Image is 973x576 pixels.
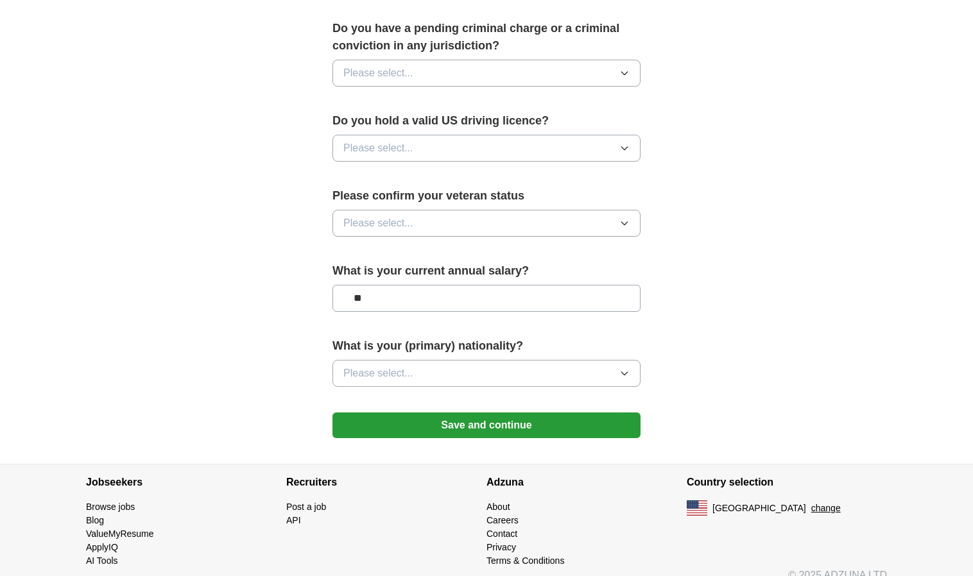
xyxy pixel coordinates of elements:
[332,360,641,387] button: Please select...
[486,529,517,539] a: Contact
[712,502,806,515] span: [GEOGRAPHIC_DATA]
[486,555,564,566] a: Terms & Conditions
[486,542,516,552] a: Privacy
[86,515,104,525] a: Blog
[86,502,135,512] a: Browse jobs
[332,135,641,162] button: Please select...
[332,210,641,237] button: Please select...
[811,502,841,515] button: change
[332,337,641,355] label: What is your (primary) nationality?
[332,262,641,280] label: What is your current annual salary?
[86,555,118,566] a: AI Tools
[332,187,641,205] label: Please confirm your veteran status
[86,542,118,552] a: ApplyIQ
[286,515,301,525] a: API
[486,515,519,525] a: Careers
[332,60,641,87] button: Please select...
[86,529,154,539] a: ValueMyResume
[286,502,326,512] a: Post a job
[486,502,510,512] a: About
[332,20,641,55] label: Do you have a pending criminal charge or a criminal conviction in any jurisdiction?
[687,500,707,516] img: US flag
[332,112,641,130] label: Do you hold a valid US driving licence?
[343,366,413,381] span: Please select...
[332,412,641,438] button: Save and continue
[343,216,413,231] span: Please select...
[687,464,887,500] h4: Country selection
[343,65,413,81] span: Please select...
[343,140,413,156] span: Please select...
